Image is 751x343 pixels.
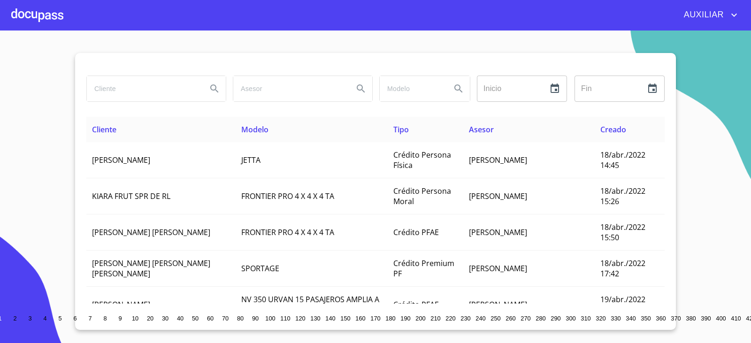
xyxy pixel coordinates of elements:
button: 290 [548,311,563,326]
span: 19/abr./2022 13:20 [600,294,645,315]
button: 9 [113,311,128,326]
span: 4 [43,315,46,322]
span: 120 [295,315,305,322]
span: [PERSON_NAME] [469,263,527,274]
button: 60 [203,311,218,326]
span: 350 [641,315,651,322]
span: 140 [325,315,335,322]
span: 220 [445,315,455,322]
span: KIARA FRUT SPR DE RL [92,191,170,201]
span: Crédito Persona Moral [393,186,451,206]
button: 390 [698,311,713,326]
span: 90 [252,315,259,322]
span: 290 [551,315,560,322]
span: 320 [596,315,605,322]
button: 7 [83,311,98,326]
span: 410 [731,315,741,322]
span: 200 [415,315,425,322]
button: 240 [473,311,488,326]
span: 7 [88,315,92,322]
input: search [87,76,199,101]
span: JETTA [241,155,261,165]
button: 350 [638,311,653,326]
button: 170 [368,311,383,326]
span: AUXILIAR [677,8,728,23]
span: 30 [162,315,169,322]
button: 320 [593,311,608,326]
input: search [380,76,444,101]
button: 300 [563,311,578,326]
button: 40 [173,311,188,326]
span: FRONTIER PRO 4 X 4 X 4 TA [241,191,334,201]
button: 70 [218,311,233,326]
input: search [233,76,346,101]
span: [PERSON_NAME] [92,299,150,310]
button: 200 [413,311,428,326]
span: 130 [310,315,320,322]
button: Search [203,77,226,100]
button: 280 [533,311,548,326]
button: 90 [248,311,263,326]
button: 160 [353,311,368,326]
span: 10 [132,315,138,322]
button: 4 [38,311,53,326]
span: Asesor [469,124,494,135]
button: 270 [518,311,533,326]
span: [PERSON_NAME] [469,299,527,310]
button: Search [447,77,470,100]
button: 100 [263,311,278,326]
span: 150 [340,315,350,322]
button: 150 [338,311,353,326]
span: Crédito Persona Física [393,150,451,170]
span: 300 [566,315,575,322]
span: 2 [13,315,16,322]
span: 250 [490,315,500,322]
span: 170 [370,315,380,322]
span: Modelo [241,124,268,135]
span: 370 [671,315,681,322]
span: Crédito PFAE [393,227,439,237]
button: 80 [233,311,248,326]
span: 70 [222,315,229,322]
button: 410 [728,311,743,326]
span: 160 [355,315,365,322]
span: 18/abr./2022 15:26 [600,186,645,206]
span: [PERSON_NAME] [469,191,527,201]
button: 20 [143,311,158,326]
span: [PERSON_NAME] [469,227,527,237]
button: 250 [488,311,503,326]
button: 180 [383,311,398,326]
span: 330 [611,315,621,322]
span: 360 [656,315,666,322]
span: 340 [626,315,636,322]
span: 240 [475,315,485,322]
button: 330 [608,311,623,326]
button: 2 [8,311,23,326]
button: 30 [158,311,173,326]
span: 80 [237,315,244,322]
span: 9 [118,315,122,322]
span: 5 [58,315,61,322]
button: 340 [623,311,638,326]
span: 40 [177,315,184,322]
span: 260 [506,315,515,322]
span: 180 [385,315,395,322]
button: 5 [53,311,68,326]
span: 190 [400,315,410,322]
span: 310 [581,315,590,322]
button: 220 [443,311,458,326]
button: account of current user [677,8,740,23]
span: 110 [280,315,290,322]
span: Cliente [92,124,116,135]
button: 400 [713,311,728,326]
span: Crédito PFAE [393,299,439,310]
span: [PERSON_NAME] [PERSON_NAME] [92,227,210,237]
span: 18/abr./2022 17:42 [600,258,645,279]
button: 230 [458,311,473,326]
span: 210 [430,315,440,322]
span: 18/abr./2022 14:45 [600,150,645,170]
button: 140 [323,311,338,326]
span: 390 [701,315,711,322]
span: 6 [73,315,77,322]
span: SPORTAGE [241,263,279,274]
